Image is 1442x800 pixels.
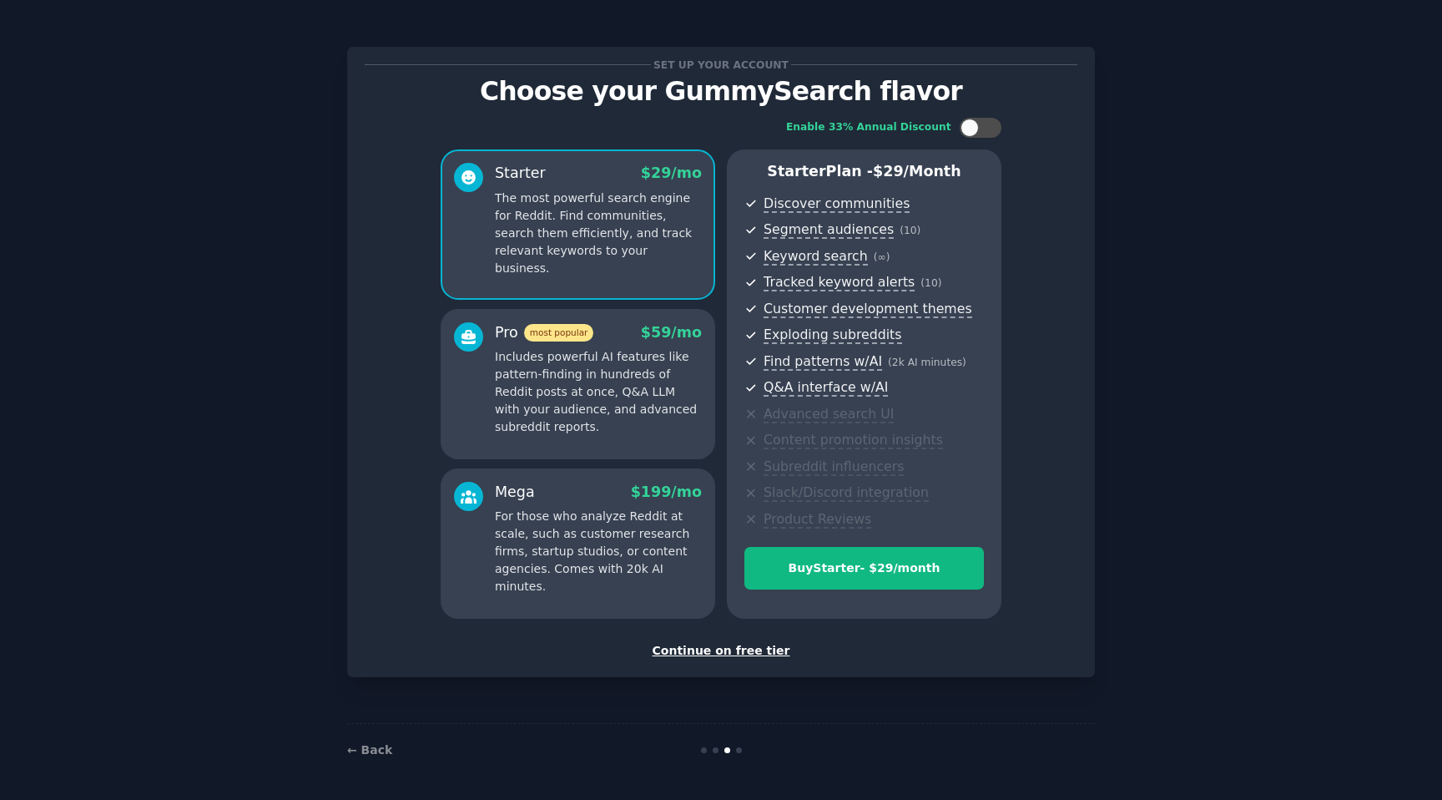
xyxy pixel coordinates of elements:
div: Mega [495,482,535,503]
span: $ 29 /month [873,163,961,180]
button: BuyStarter- $29/month [744,547,984,590]
p: The most powerful search engine for Reddit. Find communities, search them efficiently, and track ... [495,190,702,277]
div: Buy Starter - $ 29 /month [745,559,983,577]
span: $ 29 /mo [641,165,702,181]
span: $ 59 /mo [641,324,702,341]
div: Starter [495,163,546,184]
span: Tracked keyword alerts [764,274,915,291]
div: Enable 33% Annual Discount [786,120,951,135]
span: Subreddit influencers [764,458,904,476]
span: $ 199 /mo [631,484,702,500]
a: ← Back [347,743,392,757]
div: Pro [495,322,593,343]
span: Keyword search [764,248,868,266]
span: most popular [524,324,594,342]
span: Discover communities [764,195,910,213]
span: Find patterns w/AI [764,353,882,371]
span: Exploding subreddits [764,327,901,344]
span: Advanced search UI [764,406,894,423]
span: ( ∞ ) [874,251,890,263]
span: Content promotion insights [764,432,943,449]
span: Customer development themes [764,301,972,318]
span: Product Reviews [764,511,871,529]
p: Starter Plan - [744,161,984,182]
span: ( 2k AI minutes ) [888,357,966,368]
p: Includes powerful AI features like pattern-finding in hundreds of Reddit posts at once, Q&A LLM w... [495,348,702,436]
p: Choose your GummySearch flavor [365,77,1077,106]
span: Q&A interface w/AI [764,379,888,397]
span: Segment audiences [764,221,894,239]
span: ( 10 ) [920,277,941,289]
p: For those who analyze Reddit at scale, such as customer research firms, startup studios, or conte... [495,508,702,595]
span: Set up your account [651,56,792,73]
span: Slack/Discord integration [764,484,929,502]
div: Continue on free tier [365,642,1077,660]
span: ( 10 ) [900,225,920,236]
